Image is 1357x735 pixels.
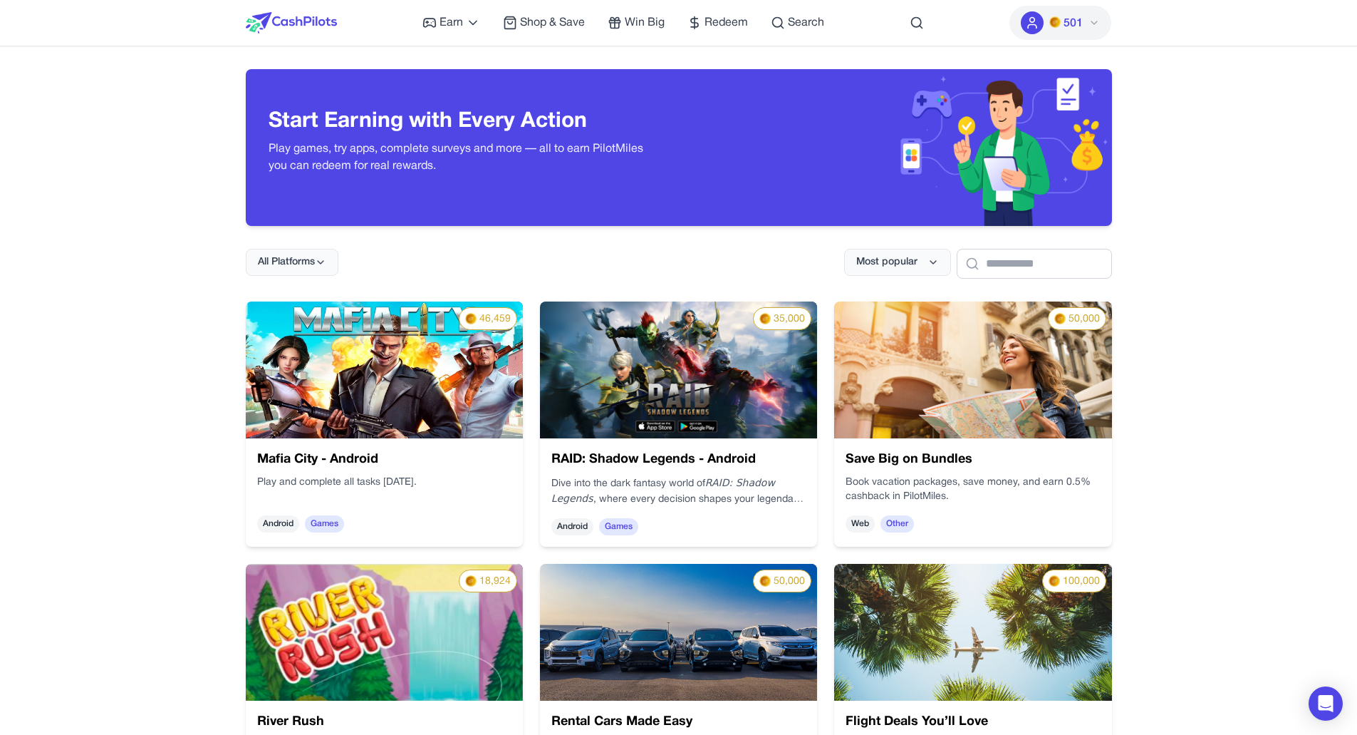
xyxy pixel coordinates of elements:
[834,302,1111,438] img: 9cf9a345-9f12-4220-a22e-5522d5a13454.png
[246,564,523,701] img: cd3c5e61-d88c-4c75-8e93-19b3db76cddd.webp
[759,575,771,587] img: PMs
[1309,687,1343,721] div: Open Intercom Messenger
[257,712,511,732] h3: River Rush
[846,476,1100,504] p: Book vacation packages, save money, and earn 0.5% cashback in PilotMiles.
[479,312,511,327] span: 46,459
[846,515,875,533] span: Web
[551,477,775,504] em: RAID: Shadow Legends
[771,14,824,31] a: Search
[465,575,477,587] img: PMs
[687,14,748,31] a: Redeem
[551,476,806,507] p: Dive into the dark fantasy world of , where every decision shapes your legendary journey.
[1049,16,1061,28] img: PMs
[258,255,315,269] span: All Platforms
[540,302,817,438] img: nRLw6yM7nDBu.webp
[1054,313,1066,324] img: PMs
[1063,575,1100,589] span: 100,000
[305,515,344,533] span: Games
[880,515,914,533] span: Other
[246,302,523,438] img: 458eefe5-aead-4420-8b58-6e94704f1244.jpg
[269,109,656,135] h3: Start Earning with Every Action
[1009,6,1111,40] button: PMs501
[1049,575,1060,587] img: PMs
[1069,312,1100,327] span: 50,000
[503,14,585,31] a: Shop & Save
[257,450,511,470] h3: Mafia City - Android
[551,518,593,535] span: Android
[422,14,480,31] a: Earn
[608,14,665,31] a: Win Big
[844,249,951,276] button: Most popular
[1064,15,1083,32] span: 501
[257,476,511,504] div: Play and complete all tasks [DATE].
[551,712,806,732] h3: Rental Cars Made Easy
[479,575,511,589] span: 18,924
[788,14,824,31] span: Search
[774,312,805,327] span: 35,000
[465,313,477,324] img: PMs
[246,249,338,276] button: All Platforms
[625,14,665,31] span: Win Big
[246,12,337,34] img: CashPilots Logo
[774,575,805,589] span: 50,000
[679,69,1112,226] img: Header decoration
[705,14,748,31] span: Redeem
[257,515,299,533] span: Android
[269,140,656,175] p: Play games, try apps, complete surveys and more — all to earn PilotMiles you can redeem for real ...
[856,255,917,269] span: Most popular
[540,564,817,701] img: 46a948e1-1099-4da5-887a-e68427f4d198.png
[440,14,463,31] span: Earn
[599,518,638,535] span: Games
[834,564,1111,701] img: 70540f4e-f303-4cfa-b7aa-abd24360173a.png
[759,313,771,324] img: PMs
[846,450,1100,470] h3: Save Big on Bundles
[520,14,585,31] span: Shop & Save
[551,450,806,470] h3: RAID: Shadow Legends - Android
[846,712,1100,732] h3: Flight Deals You’ll Love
